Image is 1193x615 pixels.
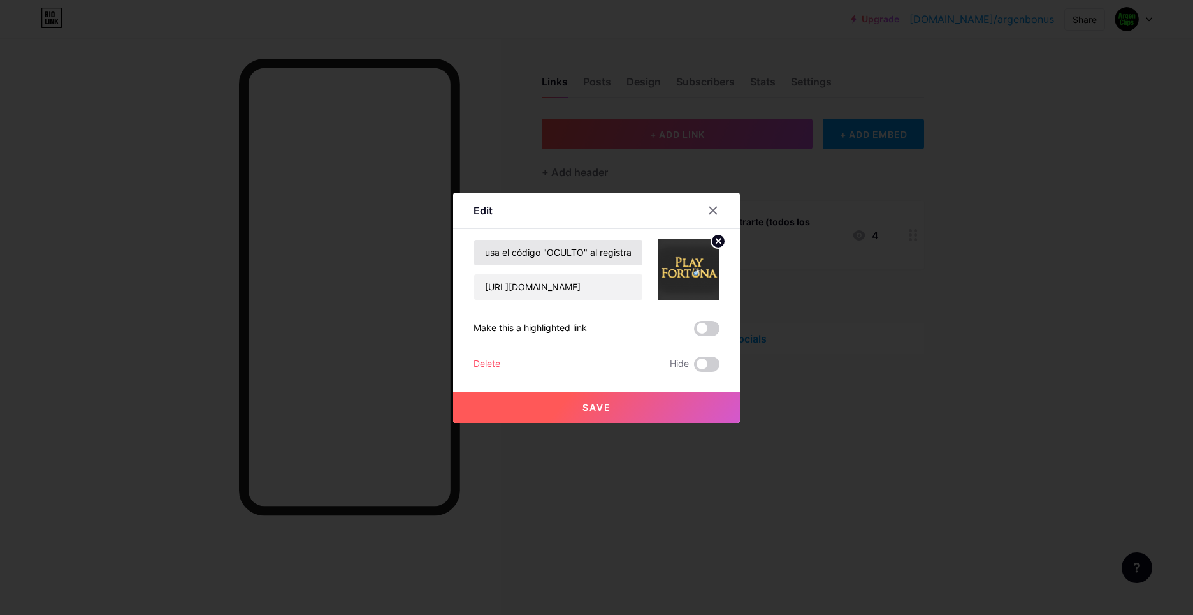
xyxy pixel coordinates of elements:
input: Title [474,240,642,265]
div: Delete [474,357,500,372]
button: Save [453,392,740,423]
div: Edit [474,203,493,218]
img: link_thumbnail [658,239,719,300]
span: Hide [670,357,689,372]
span: Save [582,402,611,413]
input: URL [474,274,642,300]
div: Make this a highlighted link [474,321,587,336]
